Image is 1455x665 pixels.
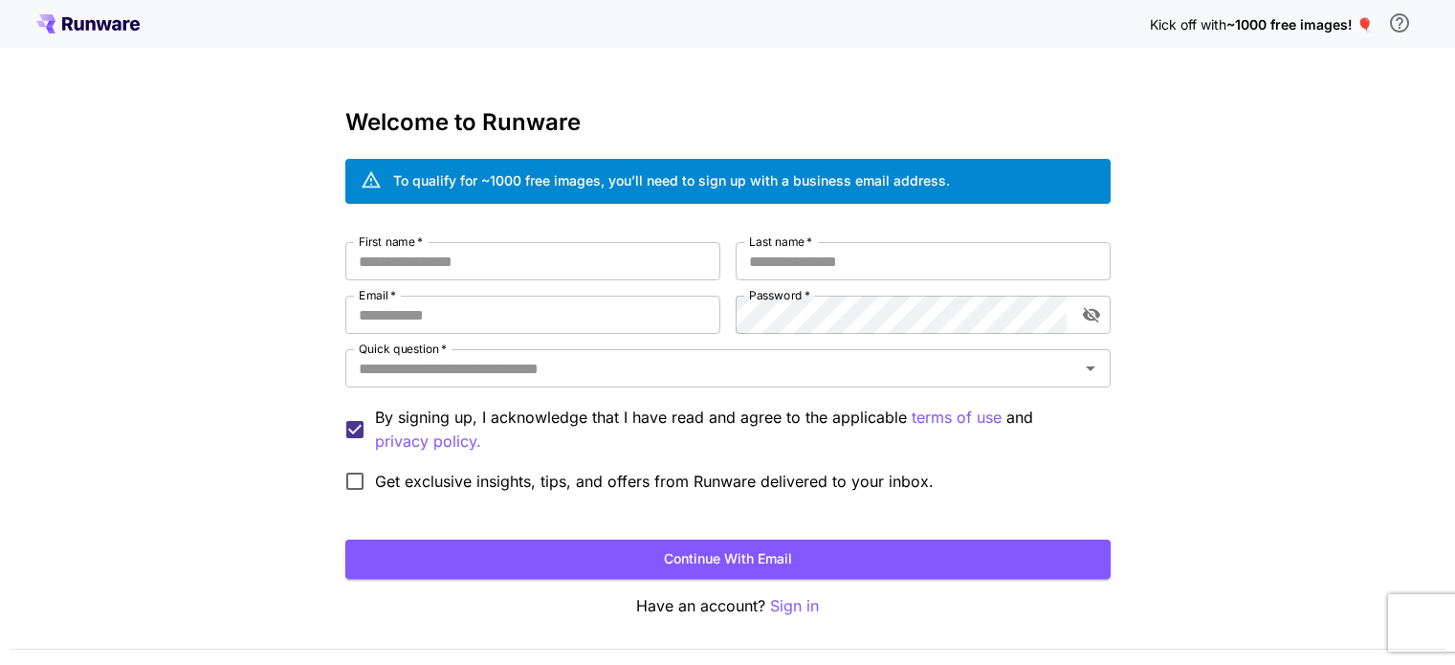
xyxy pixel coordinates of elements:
[770,594,819,618] button: Sign in
[359,233,423,250] label: First name
[1380,4,1419,42] button: In order to qualify for free credit, you need to sign up with a business email address and click ...
[1074,298,1109,332] button: toggle password visibility
[1226,16,1373,33] span: ~1000 free images! 🎈
[345,109,1111,136] h3: Welcome to Runware
[1150,16,1226,33] span: Kick off with
[359,341,447,357] label: Quick question
[375,430,481,454] button: By signing up, I acknowledge that I have read and agree to the applicable terms of use and
[912,406,1002,430] p: terms of use
[749,287,810,303] label: Password
[393,170,950,190] div: To qualify for ~1000 free images, you’ll need to sign up with a business email address.
[345,540,1111,579] button: Continue with email
[375,406,1095,454] p: By signing up, I acknowledge that I have read and agree to the applicable and
[359,287,396,303] label: Email
[375,430,481,454] p: privacy policy.
[1077,355,1104,382] button: Open
[912,406,1002,430] button: By signing up, I acknowledge that I have read and agree to the applicable and privacy policy.
[749,233,812,250] label: Last name
[375,470,934,493] span: Get exclusive insights, tips, and offers from Runware delivered to your inbox.
[345,594,1111,618] p: Have an account?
